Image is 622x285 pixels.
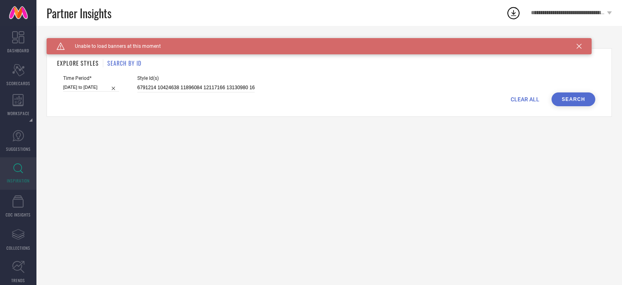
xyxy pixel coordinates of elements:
[6,212,31,218] span: CDC INSIGHTS
[506,6,521,20] div: Open download list
[47,38,612,44] div: Back TO Dashboard
[63,75,119,81] span: Time Period*
[11,277,25,283] span: TRENDS
[7,110,30,116] span: WORKSPACE
[57,59,99,67] h1: EXPLORE STYLES
[47,5,111,21] span: Partner Insights
[7,47,29,54] span: DASHBOARD
[511,96,539,103] span: CLEAR ALL
[137,75,255,81] span: Style Id(s)
[6,80,30,86] span: SCORECARDS
[6,245,30,251] span: COLLECTIONS
[63,83,119,92] input: Select time period
[137,83,255,92] input: Enter comma separated style ids e.g. 12345, 67890
[6,146,31,152] span: SUGGESTIONS
[65,43,161,49] span: Unable to load banners at this moment
[552,92,595,106] button: Search
[7,178,30,184] span: INSPIRATION
[107,59,141,67] h1: SEARCH BY ID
